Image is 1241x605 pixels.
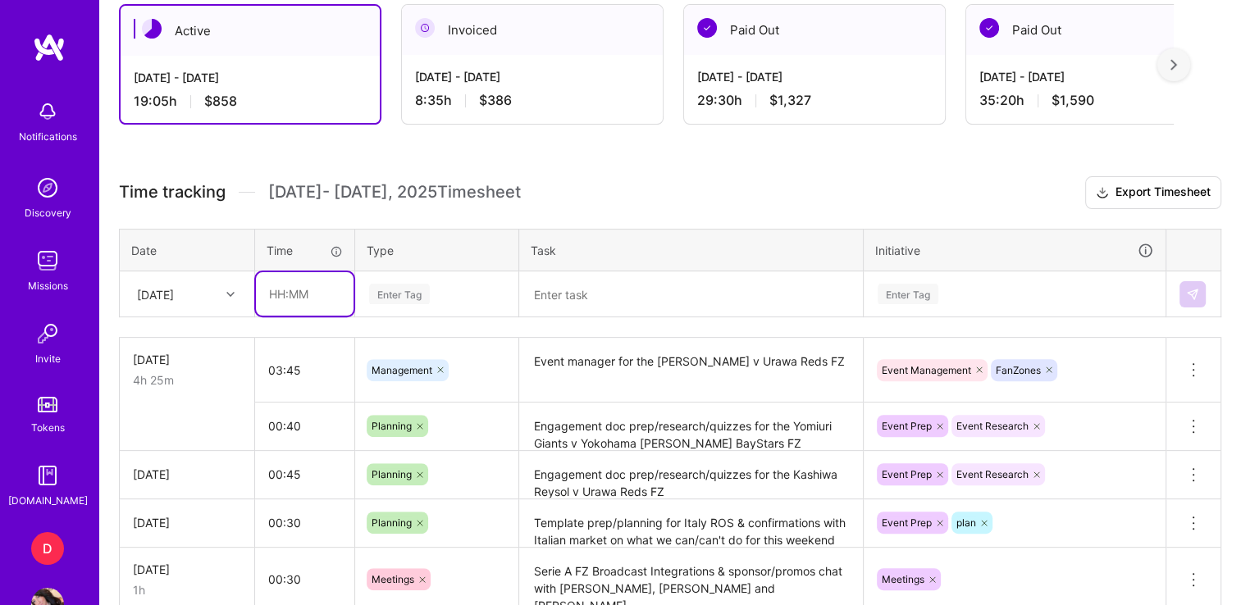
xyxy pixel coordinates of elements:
[120,229,255,271] th: Date
[521,501,861,546] textarea: Template prep/planning for Italy ROS & confirmations with Italian market on what we can/can't do ...
[256,272,354,316] input: HH:MM
[38,397,57,412] img: tokens
[372,516,412,529] span: Planning
[979,18,999,38] img: Paid Out
[35,350,61,367] div: Invite
[255,348,354,392] input: HH:MM
[267,242,343,259] div: Time
[133,514,241,531] div: [DATE]
[956,516,976,529] span: plan
[697,68,932,85] div: [DATE] - [DATE]
[134,93,367,110] div: 19:05 h
[31,317,64,350] img: Invite
[133,351,241,368] div: [DATE]
[882,573,924,585] span: Meetings
[25,204,71,221] div: Discovery
[415,18,435,38] img: Invoiced
[255,501,354,544] input: HH:MM
[121,6,380,56] div: Active
[19,128,77,145] div: Notifications
[697,92,932,109] div: 29:30 h
[31,244,64,277] img: teamwork
[878,281,938,307] div: Enter Tag
[415,68,650,85] div: [DATE] - [DATE]
[133,581,241,598] div: 1h
[1186,288,1199,301] img: Submit
[255,404,354,448] input: HH:MM
[415,92,650,109] div: 8:35 h
[133,466,241,483] div: [DATE]
[31,95,64,128] img: bell
[133,371,241,389] div: 4h 25m
[402,5,663,55] div: Invoiced
[268,182,521,202] span: [DATE] - [DATE] , 2025 Timesheet
[255,557,354,601] input: HH:MM
[27,532,68,565] a: D
[882,468,932,480] span: Event Prep
[8,492,88,509] div: [DOMAIN_NAME]
[372,420,412,432] span: Planning
[966,5,1227,55] div: Paid Out
[956,420,1029,432] span: Event Research
[875,241,1154,260] div: Initiative
[31,459,64,492] img: guide book
[133,561,241,578] div: [DATE]
[255,453,354,496] input: HH:MM
[684,5,945,55] div: Paid Out
[1096,184,1109,202] i: icon Download
[521,339,861,401] textarea: Event manager for the [PERSON_NAME] v Urawa Reds FZ
[137,285,174,302] div: [DATE]
[369,281,430,307] div: Enter Tag
[1085,176,1221,209] button: Export Timesheet
[372,573,414,585] span: Meetings
[956,468,1029,480] span: Event Research
[28,277,68,294] div: Missions
[521,404,861,449] textarea: Engagement doc prep/research/quizzes for the Yomiuri Giants v Yokohama [PERSON_NAME] BayStars FZ
[979,68,1214,85] div: [DATE] - [DATE]
[769,92,811,109] span: $1,327
[882,364,971,376] span: Event Management
[142,19,162,39] img: Active
[119,182,226,202] span: Time tracking
[31,419,65,436] div: Tokens
[979,92,1214,109] div: 35:20 h
[882,420,932,432] span: Event Prep
[372,364,432,376] span: Management
[226,290,235,298] i: icon Chevron
[372,468,412,480] span: Planning
[31,532,64,565] div: D
[33,33,66,62] img: logo
[1170,59,1177,71] img: right
[519,229,864,271] th: Task
[996,364,1041,376] span: FanZones
[355,229,519,271] th: Type
[204,93,237,110] span: $858
[521,453,861,498] textarea: Engagement doc prep/research/quizzes for the Kashiwa Reysol v Urawa Reds FZ
[882,516,932,529] span: Event Prep
[479,92,512,109] span: $386
[31,171,64,204] img: discovery
[697,18,717,38] img: Paid Out
[1052,92,1094,109] span: $1,590
[134,69,367,86] div: [DATE] - [DATE]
